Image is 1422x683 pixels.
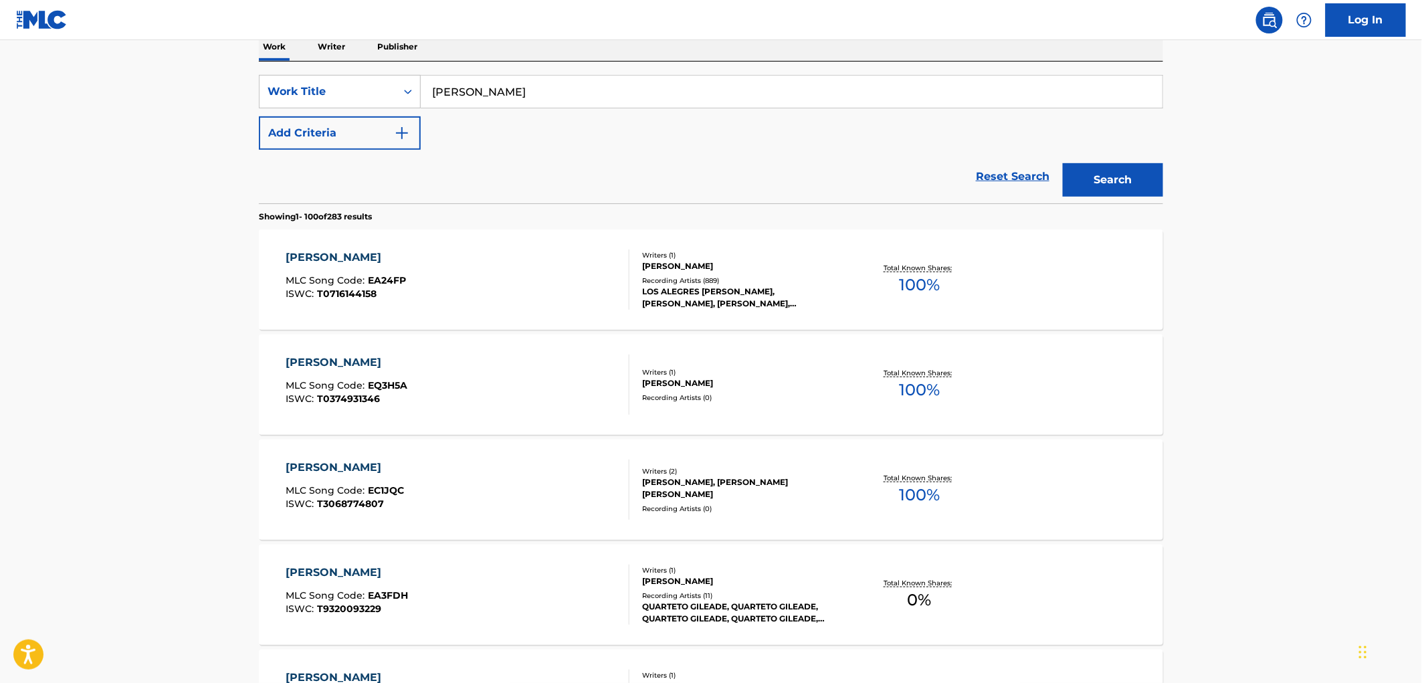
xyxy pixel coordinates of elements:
p: Total Known Shares: [884,263,955,273]
span: 100 % [899,378,940,402]
div: [PERSON_NAME] [286,565,409,581]
p: Total Known Shares: [884,473,955,483]
span: ISWC : [286,498,318,510]
p: Publisher [373,33,421,61]
span: MLC Song Code : [286,379,369,391]
button: Search [1063,163,1163,197]
div: Writers ( 2 ) [642,466,844,476]
span: MLC Song Code : [286,589,369,601]
img: MLC Logo [16,10,68,29]
p: Work [259,33,290,61]
iframe: Chat Widget [1355,619,1422,683]
a: [PERSON_NAME]MLC Song Code:EA24FPISWC:T0716144158Writers (1)[PERSON_NAME]Recording Artists (889)L... [259,229,1163,330]
span: EA3FDH [369,589,409,601]
span: ISWC : [286,393,318,405]
span: ISWC : [286,288,318,300]
div: Work Title [268,84,388,100]
a: [PERSON_NAME]MLC Song Code:EA3FDHISWC:T9320093229Writers (1)[PERSON_NAME]Recording Artists (11)QU... [259,545,1163,645]
div: [PERSON_NAME] [642,260,844,272]
a: Log In [1326,3,1406,37]
div: Writers ( 1 ) [642,250,844,260]
div: Writers ( 1 ) [642,670,844,680]
span: EC1JQC [369,484,405,496]
div: Recording Artists ( 11 ) [642,591,844,601]
div: [PERSON_NAME] [642,575,844,587]
div: Recording Artists ( 0 ) [642,504,844,514]
div: Help [1291,7,1318,33]
div: Writers ( 1 ) [642,565,844,575]
a: Public Search [1256,7,1283,33]
div: Recording Artists ( 889 ) [642,276,844,286]
span: 100 % [899,273,940,297]
div: Recording Artists ( 0 ) [642,393,844,403]
div: Writers ( 1 ) [642,367,844,377]
p: Total Known Shares: [884,578,955,588]
div: [PERSON_NAME], [PERSON_NAME] [PERSON_NAME] [642,476,844,500]
div: [PERSON_NAME] [286,250,407,266]
form: Search Form [259,75,1163,203]
a: Reset Search [969,162,1056,191]
button: Add Criteria [259,116,421,150]
div: QUARTETO GILEADE, QUARTETO GILEADE, QUARTETO GILEADE, QUARTETO GILEADE, QUARTETO GILEADE [642,601,844,625]
div: [PERSON_NAME] [286,355,408,371]
img: help [1296,12,1312,28]
span: EQ3H5A [369,379,408,391]
a: [PERSON_NAME]MLC Song Code:EQ3H5AISWC:T0374931346Writers (1)[PERSON_NAME]Recording Artists (0)Tot... [259,334,1163,435]
span: T0716144158 [318,288,377,300]
span: MLC Song Code : [286,274,369,286]
div: LOS ALEGRES [PERSON_NAME], [PERSON_NAME], [PERSON_NAME], [PERSON_NAME] Y SUS [GEOGRAPHIC_DATA][PE... [642,286,844,310]
div: Drag [1359,632,1367,672]
a: [PERSON_NAME]MLC Song Code:EC1JQCISWC:T3068774807Writers (2)[PERSON_NAME], [PERSON_NAME] [PERSON_... [259,440,1163,540]
span: MLC Song Code : [286,484,369,496]
img: search [1261,12,1278,28]
span: T9320093229 [318,603,382,615]
img: 9d2ae6d4665cec9f34b9.svg [394,125,410,141]
span: EA24FP [369,274,407,286]
span: 100 % [899,483,940,507]
p: Writer [314,33,349,61]
div: [PERSON_NAME] [286,460,405,476]
span: ISWC : [286,603,318,615]
span: T0374931346 [318,393,381,405]
div: [PERSON_NAME] [642,377,844,389]
p: Showing 1 - 100 of 283 results [259,211,372,223]
p: Total Known Shares: [884,368,955,378]
span: T3068774807 [318,498,385,510]
span: 0 % [908,588,932,612]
